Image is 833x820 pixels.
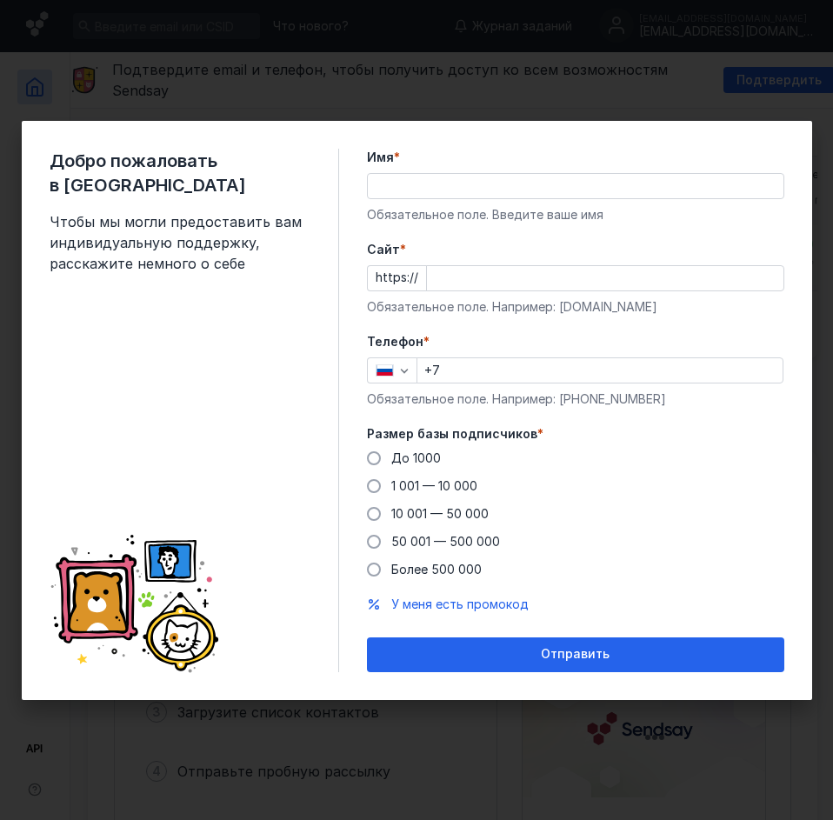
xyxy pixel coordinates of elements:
[367,333,423,350] span: Телефон
[367,149,394,166] span: Имя
[391,534,500,549] span: 50 001 — 500 000
[367,390,784,408] div: Обязательное поле. Например: [PHONE_NUMBER]
[391,597,529,611] span: У меня есть промокод
[367,241,400,258] span: Cайт
[541,647,610,662] span: Отправить
[367,425,537,443] span: Размер базы подписчиков
[50,149,310,197] span: Добро пожаловать в [GEOGRAPHIC_DATA]
[391,562,482,577] span: Более 500 000
[367,206,784,223] div: Обязательное поле. Введите ваше имя
[50,211,310,274] span: Чтобы мы могли предоставить вам индивидуальную поддержку, расскажите немного о себе
[367,298,784,316] div: Обязательное поле. Например: [DOMAIN_NAME]
[391,478,477,493] span: 1 001 — 10 000
[391,596,529,613] button: У меня есть промокод
[391,450,441,465] span: До 1000
[367,637,784,672] button: Отправить
[391,506,489,521] span: 10 001 — 50 000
